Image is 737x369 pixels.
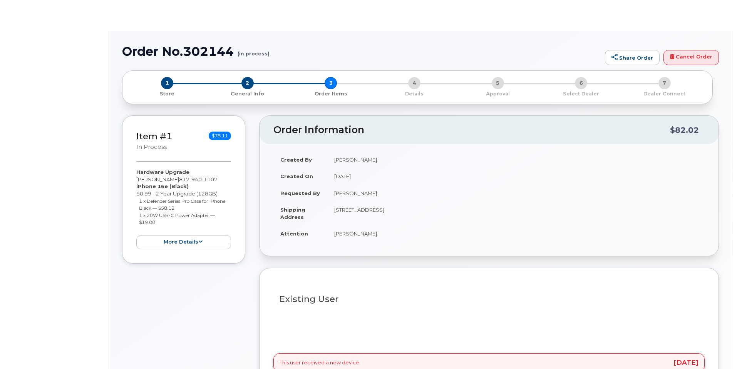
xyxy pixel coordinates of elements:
[241,77,254,89] span: 2
[136,235,231,249] button: more details
[139,212,215,225] small: 1 x 20W USB-C Power Adapter — $19.00
[132,90,203,97] p: Store
[139,198,225,211] small: 1 x Defender Series Pro Case for iPhone Black — $58.12
[136,183,189,189] strong: iPhone 16e (Black)
[136,169,189,175] strong: Hardware Upgrade
[327,225,705,242] td: [PERSON_NAME]
[670,123,699,137] div: $82.02
[280,230,308,237] strong: Attention
[161,77,173,89] span: 1
[279,294,699,304] h3: Existing User
[189,176,202,182] span: 940
[202,176,218,182] span: 1107
[238,45,270,57] small: (in process)
[280,190,320,196] strong: Requested By
[206,89,290,97] a: 2 General Info
[129,89,206,97] a: 1 Store
[327,168,705,185] td: [DATE]
[136,144,167,150] small: in process
[663,50,719,65] a: Cancel Order
[122,45,601,58] h1: Order No.302144
[605,50,660,65] a: Share Order
[136,169,231,249] div: [PERSON_NAME] $0.99 - 2 Year Upgrade (128GB)
[673,359,698,366] span: [DATE]
[280,173,313,179] strong: Created On
[179,176,218,182] span: 817
[136,131,173,142] a: Item #1
[327,201,705,225] td: [STREET_ADDRESS]
[280,207,305,220] strong: Shipping Address
[209,90,286,97] p: General Info
[273,125,670,135] h2: Order Information
[327,185,705,202] td: [PERSON_NAME]
[209,132,231,140] span: $78.11
[327,151,705,168] td: [PERSON_NAME]
[280,157,312,163] strong: Created By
